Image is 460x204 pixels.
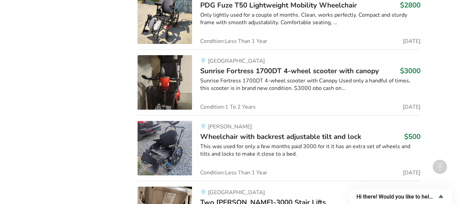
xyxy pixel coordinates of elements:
span: PDG Fuze T50 Lightweight Mobility Wheelchair [200,0,357,10]
span: Condition: Less Than 1 Year [200,170,267,175]
h3: $500 [404,132,421,141]
img: mobility-wheelchair with backrest adjustable tilt and lock [138,121,192,175]
img: mobility-sunrise fortress 1700dt 4-wheel scooter with canopy [138,55,192,110]
span: [GEOGRAPHIC_DATA] [208,57,265,65]
span: [DATE] [403,170,421,175]
span: [DATE] [403,38,421,44]
span: Condition: Less Than 1 Year [200,38,267,44]
span: Sunrise Fortress 1700DT 4-wheel scooter with canopy [200,66,379,76]
span: [DATE] [403,104,421,110]
span: Hi there! Would you like to help us improve AssistList? [356,193,437,200]
div: Only lightly used for a couple of months. Clean, works perfectly. Compact and sturdy frame with s... [200,11,421,27]
a: mobility-sunrise fortress 1700dt 4-wheel scooter with canopy[GEOGRAPHIC_DATA]Sunrise Fortress 170... [138,49,421,115]
span: Wheelchair with backrest adjustable tilt and lock [200,132,361,141]
div: Sunrise Fortress 1700DT 4-wheel scooter with Canopy Used only a handful of times, this scooter is... [200,77,421,93]
h3: $2800 [400,1,421,10]
div: This was used for only a few months paid 3000 for it it has an extra set of wheels and tilts and ... [200,143,421,158]
a: mobility-wheelchair with backrest adjustable tilt and lock [PERSON_NAME]Wheelchair with backrest ... [138,115,421,181]
span: [PERSON_NAME] [208,123,252,130]
h3: $3000 [400,66,421,75]
span: Condition: 1 To 2 Years [200,104,256,110]
span: [GEOGRAPHIC_DATA] [208,189,265,196]
button: Show survey - Hi there! Would you like to help us improve AssistList? [356,192,445,201]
